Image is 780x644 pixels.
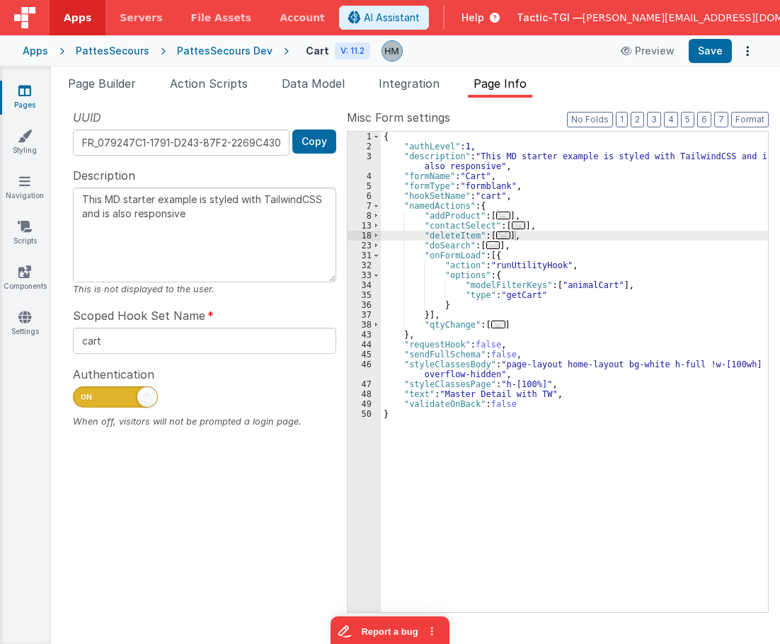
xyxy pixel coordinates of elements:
[348,191,381,201] div: 6
[348,241,381,251] div: 23
[348,330,381,340] div: 43
[348,171,381,181] div: 4
[348,270,381,280] div: 33
[348,151,381,171] div: 3
[23,44,48,58] div: Apps
[348,211,381,221] div: 8
[73,109,101,126] span: UUID
[177,44,273,58] div: PattesSecours Dev
[647,112,661,127] button: 3
[76,44,149,58] div: PattesSecours
[664,112,678,127] button: 4
[282,76,345,91] span: Data Model
[681,112,694,127] button: 5
[348,251,381,260] div: 31
[73,282,336,296] div: This is not displayed to the user.
[348,201,381,211] div: 7
[382,41,402,61] img: 1b65a3e5e498230d1b9478315fee565b
[474,76,527,91] span: Page Info
[496,212,510,219] span: ...
[486,241,500,249] span: ...
[335,42,370,59] div: V: 11.2
[348,181,381,191] div: 5
[517,11,583,25] span: Tactic-TGI —
[348,320,381,330] div: 38
[120,11,162,25] span: Servers
[347,109,450,126] span: Misc Form settings
[379,76,440,91] span: Integration
[512,222,526,229] span: ...
[73,307,205,324] span: Scoped Hook Set Name
[73,415,336,428] div: When off, visitors will not be prompted a login page.
[73,167,135,184] span: Description
[348,300,381,310] div: 36
[68,76,136,91] span: Page Builder
[348,399,381,409] div: 49
[689,39,732,63] button: Save
[191,11,252,25] span: File Assets
[364,11,420,25] span: AI Assistant
[73,366,154,383] span: Authentication
[348,260,381,270] div: 32
[339,6,429,30] button: AI Assistant
[348,360,381,379] div: 46
[697,112,711,127] button: 6
[348,142,381,151] div: 2
[348,231,381,241] div: 18
[348,379,381,389] div: 47
[348,221,381,231] div: 13
[738,41,757,61] button: Options
[348,340,381,350] div: 44
[348,409,381,419] div: 50
[292,130,336,154] button: Copy
[348,290,381,300] div: 35
[567,112,613,127] button: No Folds
[348,389,381,399] div: 48
[306,45,329,56] h4: Cart
[64,11,91,25] span: Apps
[461,11,484,25] span: Help
[348,132,381,142] div: 1
[631,112,644,127] button: 2
[616,112,628,127] button: 1
[348,350,381,360] div: 45
[348,280,381,290] div: 34
[348,310,381,320] div: 37
[491,321,505,328] span: ...
[496,231,510,239] span: ...
[731,112,769,127] button: Format
[612,40,683,62] button: Preview
[714,112,728,127] button: 7
[170,76,248,91] span: Action Scripts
